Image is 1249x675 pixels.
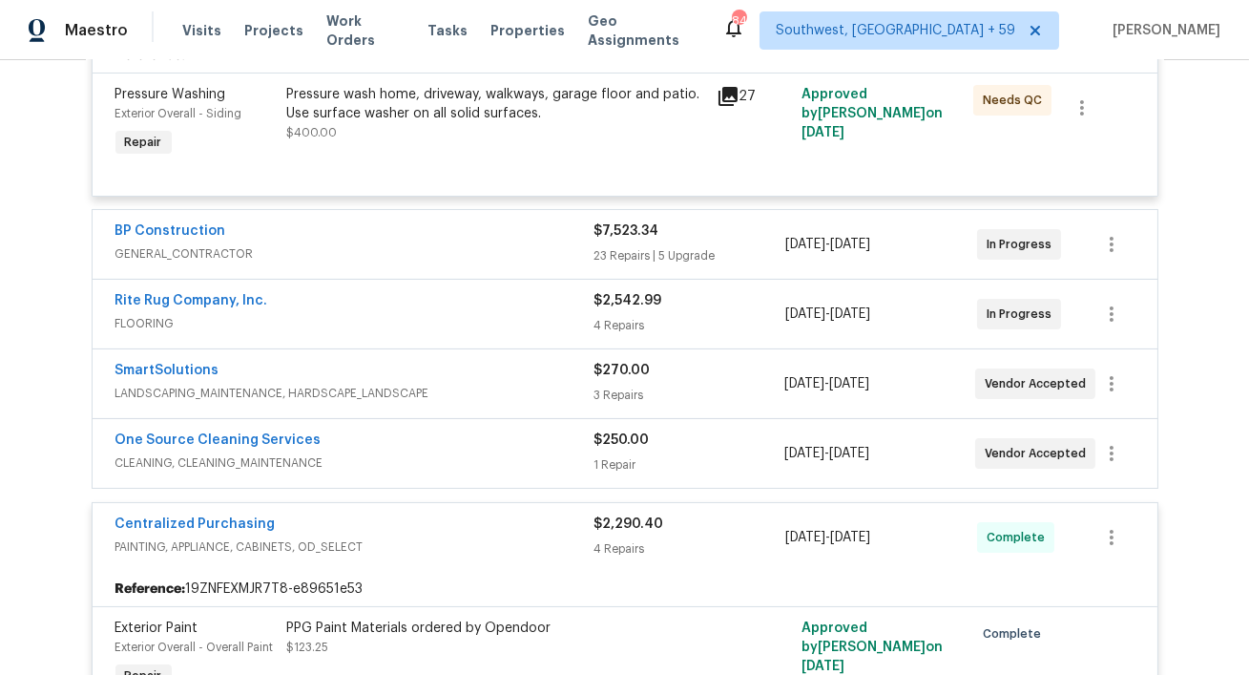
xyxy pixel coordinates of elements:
[287,619,705,638] div: PPG Paint Materials ordered by Opendoor
[244,21,303,40] span: Projects
[594,246,786,265] div: 23 Repairs | 5 Upgrade
[594,316,786,335] div: 4 Repairs
[784,377,824,390] span: [DATE]
[830,307,870,321] span: [DATE]
[115,294,268,307] a: Rite Rug Company, Inc.
[115,244,594,264] span: GENERAL_CONTRACTOR
[115,517,276,531] a: Centralized Purchasing
[115,454,593,473] span: CLEANING, CLEANING_MAINTENANCE
[732,11,745,31] div: 841
[776,21,1015,40] span: Southwest, [GEOGRAPHIC_DATA] + 59
[115,538,594,557] span: PAINTING, APPLIANCE, CABINETS, OD_SELECT
[593,455,784,475] div: 1 Repair
[593,433,649,447] span: $250.00
[326,11,405,50] span: Work Orders
[987,305,1059,324] span: In Progress
[93,572,1157,606] div: 19ZNFEXMJR7T8-e89651e53
[785,528,870,547] span: -
[588,11,699,50] span: Geo Assignments
[115,433,322,447] a: One Source Cleaning Services
[182,21,221,40] span: Visits
[115,314,594,333] span: FLOORING
[594,224,659,238] span: $7,523.34
[801,622,943,673] span: Approved by [PERSON_NAME] on
[490,21,565,40] span: Properties
[784,447,824,460] span: [DATE]
[117,133,170,152] span: Repair
[983,624,1049,643] span: Complete
[784,444,869,463] span: -
[115,642,274,653] span: Exterior Overall - Overall Paint
[115,108,242,119] span: Exterior Overall - Siding
[785,238,825,251] span: [DATE]
[115,88,226,101] span: Pressure Washing
[1105,21,1220,40] span: [PERSON_NAME]
[115,384,593,403] span: LANDSCAPING_MAINTENANCE, HARDSCAPE_LANDSCAPE
[593,364,650,377] span: $270.00
[985,374,1093,393] span: Vendor Accepted
[287,642,329,653] span: $123.25
[987,235,1059,254] span: In Progress
[594,294,662,307] span: $2,542.99
[801,88,943,139] span: Approved by [PERSON_NAME] on
[593,386,784,405] div: 3 Repairs
[829,447,869,460] span: [DATE]
[829,377,869,390] span: [DATE]
[594,539,786,559] div: 4 Repairs
[983,91,1050,110] span: Needs QC
[717,85,791,108] div: 27
[287,85,705,123] div: Pressure wash home, driveway, walkways, garage floor and patio. Use surface washer on all solid s...
[785,307,825,321] span: [DATE]
[830,238,870,251] span: [DATE]
[985,444,1093,463] span: Vendor Accepted
[594,517,664,531] span: $2,290.40
[987,528,1052,547] span: Complete
[115,364,219,377] a: SmartSolutions
[115,224,226,238] a: BP Construction
[784,374,869,393] span: -
[830,531,870,544] span: [DATE]
[801,660,844,673] span: [DATE]
[115,622,198,635] span: Exterior Paint
[785,531,825,544] span: [DATE]
[65,21,128,40] span: Maestro
[785,235,870,254] span: -
[801,126,844,139] span: [DATE]
[785,305,870,324] span: -
[115,580,186,599] b: Reference:
[287,127,338,138] span: $400.00
[427,24,468,37] span: Tasks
